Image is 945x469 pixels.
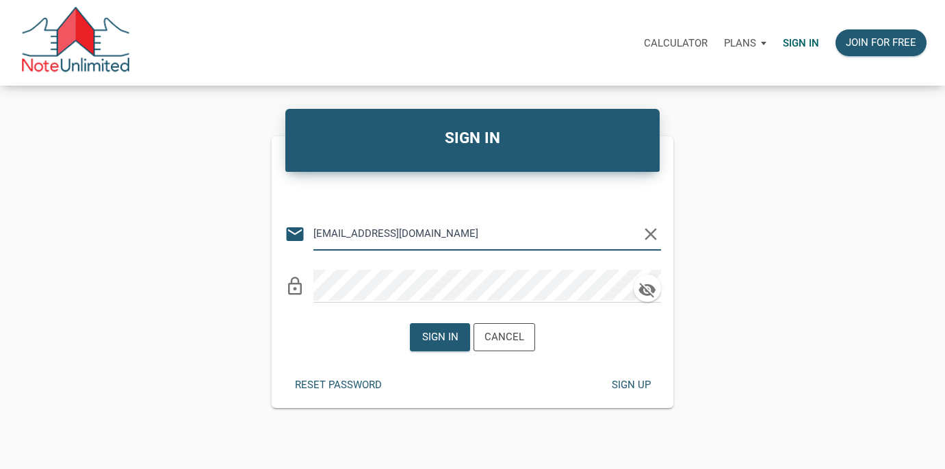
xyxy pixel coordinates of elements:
a: Sign in [775,21,827,64]
a: Calculator [636,21,716,64]
div: Sign up [611,377,650,393]
button: Cancel [474,323,535,351]
h4: SIGN IN [296,127,650,150]
div: Cancel [484,329,524,345]
i: clear [640,224,661,244]
button: Sign up [601,372,661,398]
img: NoteUnlimited [21,7,131,79]
p: Sign in [783,37,819,49]
a: Join for free [827,21,935,64]
i: lock_outline [285,276,305,296]
button: Join for free [836,29,927,56]
input: Email [313,218,640,249]
p: Calculator [644,37,708,49]
i: email [285,224,305,244]
div: Reset password [295,377,382,393]
button: Sign in [410,323,470,351]
p: Plans [724,37,756,49]
div: Join for free [846,35,916,51]
a: Plans [716,21,775,64]
button: Plans [716,23,775,64]
div: Sign in [422,329,458,345]
button: Reset password [285,372,392,398]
